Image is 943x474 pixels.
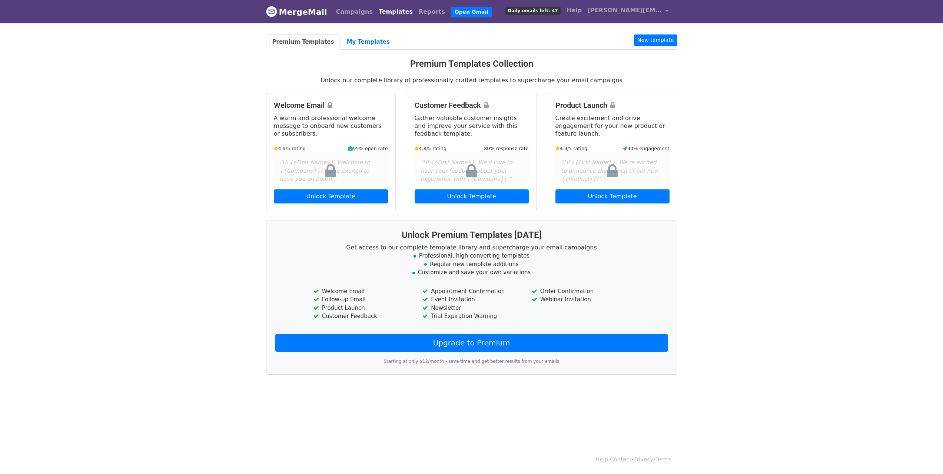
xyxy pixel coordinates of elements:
[532,295,630,304] li: Webinar Invitation
[274,145,306,152] small: 4.9/5 rating
[333,4,376,19] a: Campaigns
[655,456,671,463] a: Terms
[564,3,585,18] a: Help
[266,6,277,17] img: MergeMail logo
[415,145,447,152] small: 4.8/5 rating
[275,230,668,241] h3: Unlock Premium Templates [DATE]
[275,268,668,277] li: Customize and save your own variations
[275,252,668,260] li: Professional, high-converting templates
[505,7,560,15] span: Daily emails left: 47
[555,114,670,137] p: Create excitement and drive engagement for your new product or feature launch.
[275,358,668,365] p: Starting at only $12/month - save time and get better results from your emails
[595,456,608,463] a: Help
[313,304,411,312] li: Product Launch
[422,304,520,312] li: Newsletter
[555,152,670,189] div: "Hi {{First Name}}, We're excited to announce the launch of our new {{Product}}!"
[422,295,520,304] li: Event Invitation
[376,4,416,19] a: Templates
[266,34,341,50] a: Premium Templates
[451,7,492,17] a: Open Gmail
[415,114,529,137] p: Gather valuable customer insights and improve your service with this feedback template.
[532,287,630,296] li: Order Confirmation
[588,6,662,15] span: [PERSON_NAME][EMAIL_ADDRESS][DOMAIN_NAME]
[610,456,631,463] a: Contact
[266,76,677,84] p: Unlock our complete library of professionally crafted templates to supercharge your email campaigns
[484,145,528,152] small: 80% response rate
[633,456,653,463] a: Privacy
[555,189,670,203] a: Unlock Template
[266,59,677,69] h3: Premium Templates Collection
[266,4,327,20] a: MergeMail
[623,145,670,152] small: 90% engagement
[275,260,668,269] li: Regular new template additions
[415,101,529,110] h4: Customer Feedback
[416,4,448,19] a: Reports
[313,295,411,304] li: Follow-up Email
[341,34,396,50] a: My Templates
[348,145,388,152] small: 95% open rate
[274,101,388,110] h4: Welcome Email
[275,243,668,251] p: Get access to our complete template library and supercharge your email campaigns
[275,334,668,352] a: Upgrade to Premium
[274,152,388,189] div: "Hi {{First Name}}, Welcome to {{Company}}! We're excited to have you on board."
[313,287,411,296] li: Welcome Email
[555,101,670,110] h4: Product Launch
[274,114,388,137] p: A warm and professional welcome message to onboard new customers or subscribers.
[313,312,411,321] li: Customer Feedback
[634,34,677,46] a: New template
[274,189,388,203] a: Unlock Template
[585,3,671,20] a: [PERSON_NAME][EMAIL_ADDRESS][DOMAIN_NAME]
[422,312,520,321] li: Trial Expiration Warning
[415,152,529,189] div: "Hi {{First Name}}, We'd love to hear your feedback about your experience with {{Company}}."
[555,145,588,152] small: 4.9/5 rating
[502,3,563,18] a: Daily emails left: 47
[422,287,520,296] li: Appointment Confirmation
[415,189,529,203] a: Unlock Template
